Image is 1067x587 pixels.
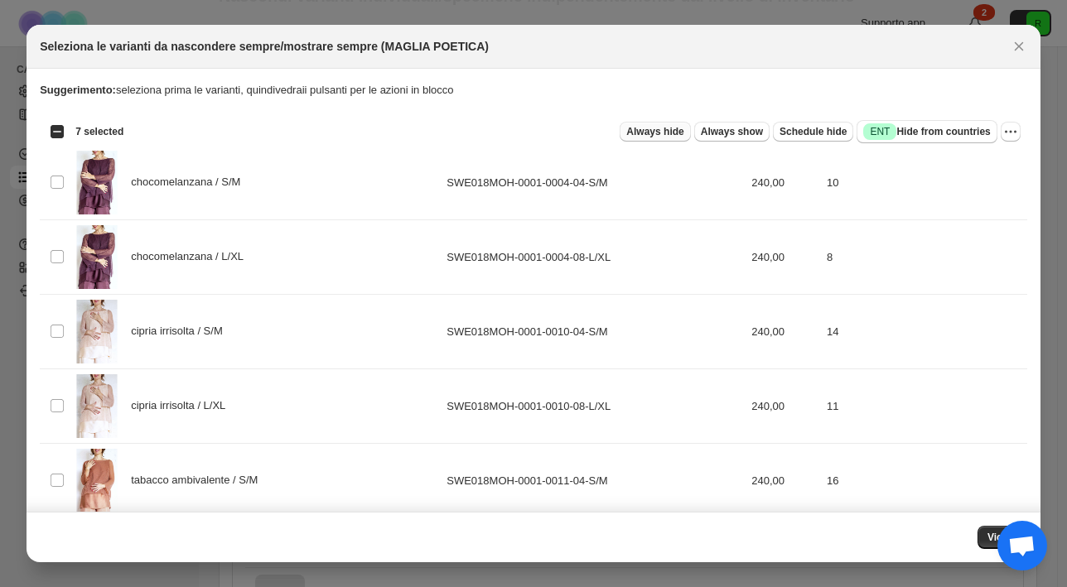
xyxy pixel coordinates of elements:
button: Vicino [978,526,1027,549]
font: SWE018MOH-0001-0010-08-L/XL [447,400,611,412]
font: cipria irrisolta / L/XL [131,399,225,411]
font: cipria irrisolta / S/M [131,325,223,337]
img: 15447_5f428c3c-3f1b-4aea-8a88-8a037fa9e143.jpg [76,374,118,438]
font: SWE018MOH-0001-0004-08-L/XL [447,251,611,263]
button: SuccessENTHide from countries [857,120,997,143]
font: SWE018MOH-0001-0004-04-S/M [447,176,607,189]
font: 240,00 [751,251,785,263]
font: Suggerimento: [40,84,116,96]
font: Seleziona le varianti da nascondere sempre/mostrare sempre (MAGLIA POETICA) [40,40,489,53]
font: 240,00 [751,474,785,487]
button: Always hide [620,122,690,142]
font: 11 [827,400,838,412]
font: seleziona prima le varianti, quindi [116,84,275,96]
font: 8 [827,251,833,263]
font: 14 [827,325,838,338]
font: 240,00 [751,325,785,338]
font: i pulsanti per le azioni in blocco [305,84,454,96]
font: SWE018MOH-0001-0011-04-S/M [447,474,607,487]
font: 10 [827,176,838,189]
span: Schedule hide [780,125,847,138]
img: 10955_08b0911e-bc3c-4ee0-a07a-e0624392742a.jpg [76,225,118,289]
font: Vicino [987,532,1017,543]
font: 240,00 [751,400,785,412]
span: 7 selected [75,125,123,138]
img: 10955_08b0911e-bc3c-4ee0-a07a-e0624392742a.jpg [76,151,118,214]
font: chocomelanzana / S/M [131,176,240,188]
img: 10956_0c6dfd0e-8341-4113-ad13-6a8dba6ddfb6.jpg [76,449,118,512]
button: More actions [1001,122,1021,142]
font: 240,00 [751,176,785,189]
span: Hide from countries [863,123,990,140]
font: 16 [827,474,838,487]
img: 15447_5f428c3c-3f1b-4aea-8a88-8a037fa9e143.jpg [76,300,118,363]
font: tabacco ambivalente / S/M [131,474,258,486]
font: vedrai [275,84,304,96]
span: Always hide [626,125,683,138]
button: Always show [694,122,770,142]
font: chocomelanzana / L/XL [131,250,244,262]
button: Vicino [1007,35,1031,58]
button: Schedule hide [773,122,853,142]
div: Aprire la chat [997,521,1047,570]
span: Always show [701,125,763,138]
font: SWE018MOH-0001-0010-04-S/M [447,325,607,338]
span: ENT [870,125,890,138]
